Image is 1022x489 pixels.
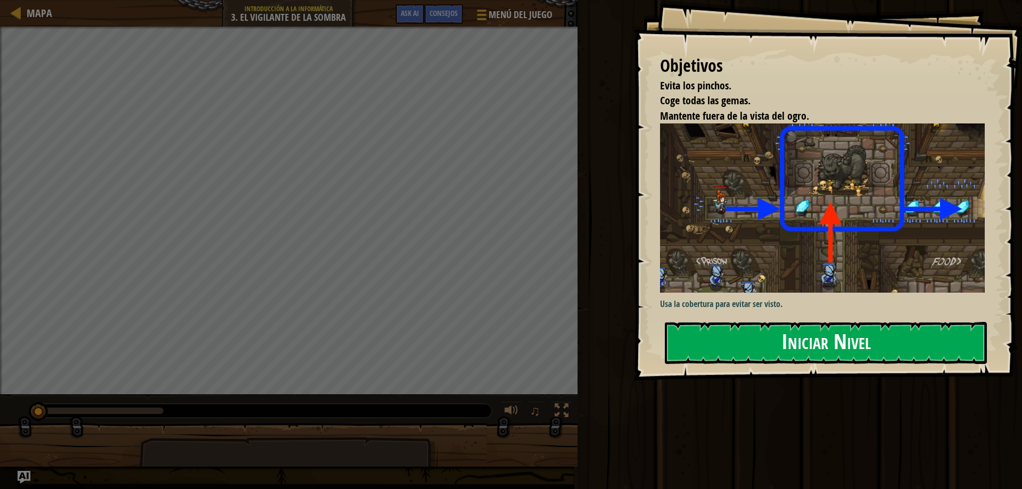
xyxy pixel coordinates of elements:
[530,403,540,419] span: ♫
[468,4,559,29] button: Menú del Juego
[21,6,52,20] a: Mapa
[647,78,982,94] li: Evita los pinchos.
[660,123,993,292] img: Guardia sombría
[647,93,982,109] li: Coge todas las gemas.
[665,322,987,364] button: Iniciar Nivel
[528,401,546,423] button: ♫
[395,4,424,24] button: Ask AI
[660,93,751,107] span: Coge todas las gemas.
[660,298,993,310] p: Usa la cobertura para evitar ser visto.
[501,401,522,423] button: Ajustar volúmen
[27,6,52,20] span: Mapa
[430,8,458,18] span: Consejos
[551,401,572,423] button: Alterna pantalla completa.
[489,8,553,22] span: Menú del Juego
[660,54,985,78] div: Objetivos
[660,78,731,93] span: Evita los pinchos.
[660,109,809,123] span: Mantente fuera de la vista del ogro.
[18,471,30,484] button: Ask AI
[647,109,982,124] li: Mantente fuera de la vista del ogro.
[401,8,419,18] span: Ask AI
